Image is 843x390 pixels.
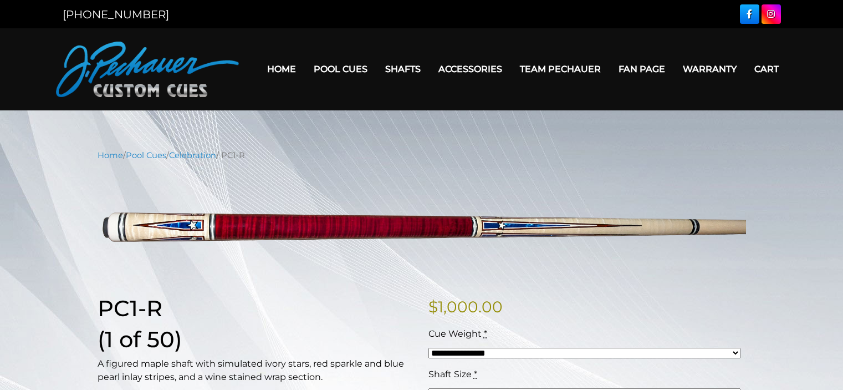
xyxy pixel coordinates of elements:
a: Pool Cues [305,55,376,83]
abbr: required [474,369,477,379]
h1: PC1-R [98,295,415,322]
img: Pechauer Custom Cues [56,42,239,97]
bdi: 1,000.00 [428,297,503,316]
abbr: required [484,328,487,339]
nav: Breadcrumb [98,149,746,161]
span: Shaft Size [428,369,472,379]
span: $ [428,297,438,316]
a: Shafts [376,55,430,83]
a: [PHONE_NUMBER] [63,8,169,21]
a: Cart [745,55,788,83]
a: Team Pechauer [511,55,610,83]
a: Fan Page [610,55,674,83]
a: Pool Cues [126,150,166,160]
h1: (1 of 50) [98,326,415,353]
a: Celebration [169,150,216,160]
img: PC1-R.png [98,170,746,278]
span: Cue Weight [428,328,482,339]
a: Warranty [674,55,745,83]
a: Home [98,150,123,160]
a: Accessories [430,55,511,83]
p: A figured maple shaft with simulated ivory stars, red sparkle and blue pearl inlay stripes, and a... [98,357,415,384]
a: Home [258,55,305,83]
